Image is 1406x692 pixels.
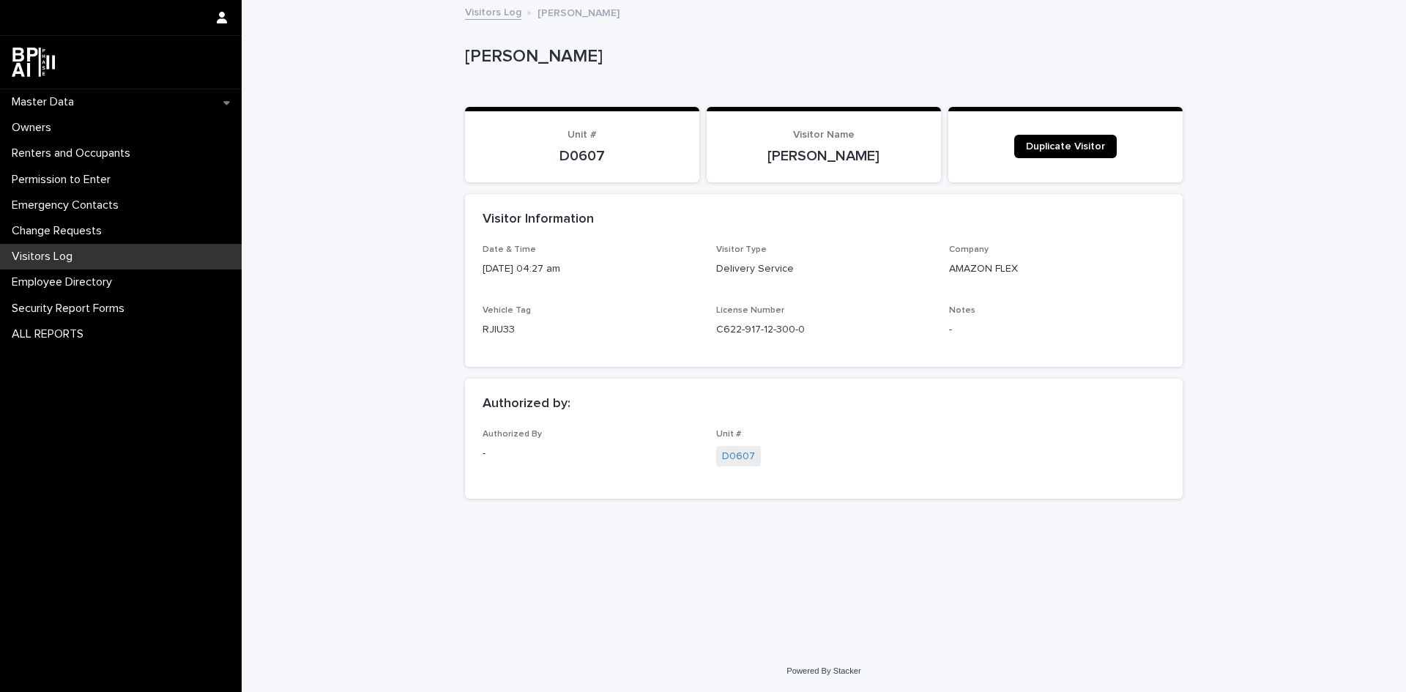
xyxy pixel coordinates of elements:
span: Company [949,245,989,254]
p: - [483,446,699,461]
p: ALL REPORTS [6,327,95,341]
a: D0607 [722,449,755,464]
p: Employee Directory [6,275,124,289]
a: Duplicate Visitor [1014,135,1117,158]
p: [PERSON_NAME] [724,147,923,165]
a: Powered By Stacker [786,666,860,675]
span: Visitor Name [793,130,855,140]
h2: Visitor Information [483,212,594,228]
p: Delivery Service [716,261,932,277]
span: Visitor Type [716,245,767,254]
p: [DATE] 04:27 am [483,261,699,277]
p: - [949,322,1165,338]
p: Emergency Contacts [6,198,130,212]
h2: Authorized by: [483,396,570,412]
span: Date & Time [483,245,536,254]
span: Unit # [716,430,741,439]
img: dwgmcNfxSF6WIOOXiGgu [12,48,55,77]
p: Permission to Enter [6,173,122,187]
p: RJIU33 [483,322,699,338]
p: [PERSON_NAME] [538,4,620,20]
span: Authorized By [483,430,542,439]
p: [PERSON_NAME] [465,46,1177,67]
span: Notes [949,306,975,315]
a: Visitors Log [465,3,521,20]
p: Change Requests [6,224,114,238]
span: License Number [716,306,784,315]
p: Renters and Occupants [6,146,142,160]
span: Vehicle Tag [483,306,531,315]
p: Master Data [6,95,86,109]
span: Duplicate Visitor [1026,141,1105,152]
p: Security Report Forms [6,302,136,316]
p: Owners [6,121,63,135]
p: D0607 [483,147,682,165]
span: Unit # [568,130,597,140]
p: AMAZON FLEX [949,261,1165,277]
p: Visitors Log [6,250,84,264]
p: C622-917-12-300-0 [716,322,932,338]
